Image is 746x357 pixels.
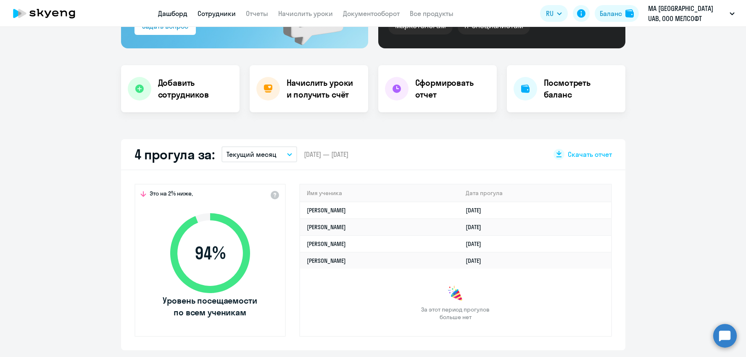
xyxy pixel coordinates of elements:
span: Скачать отчет [568,150,612,159]
p: Текущий месяц [227,149,277,159]
button: Балансbalance [595,5,639,22]
button: Текущий месяц [221,146,297,162]
span: За этот период прогулов больше нет [420,306,491,321]
a: [DATE] [466,257,488,264]
a: [PERSON_NAME] [307,223,346,231]
img: congrats [447,286,464,302]
span: Уровень посещаемости по всем ученикам [162,295,258,318]
a: [PERSON_NAME] [307,206,346,214]
button: RU [540,5,568,22]
a: Дашборд [158,9,187,18]
a: Начислить уроки [278,9,333,18]
button: MA [GEOGRAPHIC_DATA] UAB, ООО МЕЛСОФТ [644,3,739,24]
span: Это на 2% ниже, [150,190,193,200]
a: [PERSON_NAME] [307,257,346,264]
div: Баланс [600,8,622,19]
img: balance [625,9,634,18]
h2: 4 прогула за: [134,146,215,163]
h4: Сформировать отчет [415,77,490,100]
a: Отчеты [246,9,268,18]
span: RU [546,8,554,19]
a: [PERSON_NAME] [307,240,346,248]
th: Имя ученика [300,185,459,202]
a: Сотрудники [198,9,236,18]
h4: Посмотреть баланс [544,77,619,100]
a: Все продукты [410,9,453,18]
span: [DATE] — [DATE] [304,150,348,159]
h4: Начислить уроки и получить счёт [287,77,360,100]
a: Документооборот [343,9,400,18]
p: MA [GEOGRAPHIC_DATA] UAB, ООО МЕЛСОФТ [648,3,726,24]
a: [DATE] [466,206,488,214]
span: 94 % [162,243,258,263]
a: [DATE] [466,240,488,248]
a: [DATE] [466,223,488,231]
th: Дата прогула [459,185,611,202]
h4: Добавить сотрудников [158,77,233,100]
